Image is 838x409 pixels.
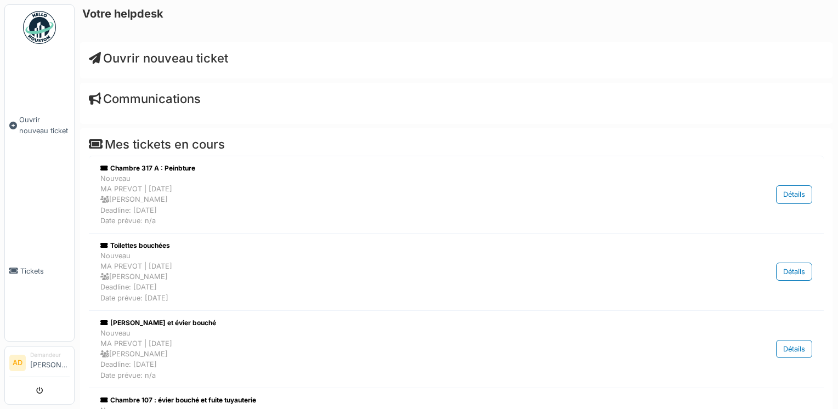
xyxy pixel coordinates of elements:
a: Ouvrir nouveau ticket [5,50,74,201]
a: AD Demandeur[PERSON_NAME] [9,351,70,377]
li: [PERSON_NAME] [30,351,70,374]
a: Toilettes bouchées NouveauMA PREVOT | [DATE] [PERSON_NAME]Deadline: [DATE]Date prévue: [DATE] Dét... [98,238,815,306]
div: Détails [776,263,812,281]
h6: Votre helpdesk [82,7,163,20]
div: Chambre 107 : évier bouché et fuite tuyauterie [100,395,699,405]
div: Nouveau MA PREVOT | [DATE] [PERSON_NAME] Deadline: [DATE] Date prévue: n/a [100,173,699,226]
div: Toilettes bouchées [100,241,699,251]
a: [PERSON_NAME] et évier bouché NouveauMA PREVOT | [DATE] [PERSON_NAME]Deadline: [DATE]Date prévue:... [98,315,815,383]
div: [PERSON_NAME] et évier bouché [100,318,699,328]
a: Ouvrir nouveau ticket [89,51,228,65]
div: Demandeur [30,351,70,359]
span: Tickets [20,266,70,276]
div: Nouveau MA PREVOT | [DATE] [PERSON_NAME] Deadline: [DATE] Date prévue: n/a [100,328,699,380]
a: Chambre 317 A : Peinbture NouveauMA PREVOT | [DATE] [PERSON_NAME]Deadline: [DATE]Date prévue: n/a... [98,161,815,229]
div: Chambre 317 A : Peinbture [100,163,699,173]
h4: Mes tickets en cours [89,137,824,151]
li: AD [9,355,26,371]
img: Badge_color-CXgf-gQk.svg [23,11,56,44]
div: Détails [776,340,812,358]
a: Tickets [5,201,74,341]
h4: Communications [89,92,824,106]
span: Ouvrir nouveau ticket [19,115,70,135]
div: Détails [776,185,812,203]
div: Nouveau MA PREVOT | [DATE] [PERSON_NAME] Deadline: [DATE] Date prévue: [DATE] [100,251,699,303]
